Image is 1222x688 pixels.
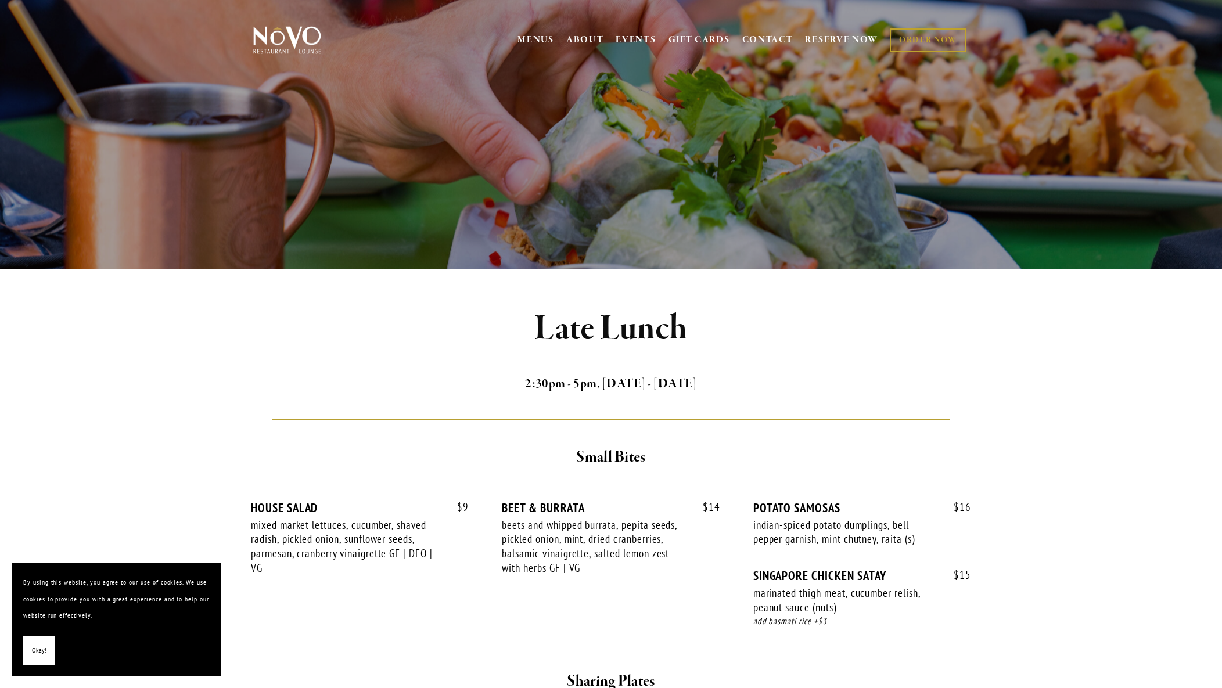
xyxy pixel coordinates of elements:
[942,500,971,514] span: 16
[753,500,971,515] div: POTATO SAMOSAS
[942,568,971,582] span: 15
[32,642,46,659] span: Okay!
[668,29,730,51] a: GIFT CARDS
[457,500,463,514] span: $
[517,34,554,46] a: MENUS
[251,26,324,55] img: Novo Restaurant &amp; Lounge
[445,500,469,514] span: 9
[753,586,938,614] div: marinated thigh meat, cucumber relish, peanut sauce (nuts)
[691,500,720,514] span: 14
[502,518,687,575] div: beets and whipped burrata, pepita seeds, pickled onion, mint, dried cranberries, balsamic vinaigr...
[576,447,645,467] strong: Small Bites
[525,376,697,392] strong: 2:30pm - 5pm, [DATE] - [DATE]
[703,500,709,514] span: $
[616,34,656,46] a: EVENTS
[890,28,966,52] a: ORDER NOW
[534,307,688,351] strong: Late Lunch
[23,574,209,624] p: By using this website, you agree to our use of cookies. We use cookies to provide you with a grea...
[753,568,971,583] div: SINGAPORE CHICKEN SATAY
[251,518,436,575] div: mixed market lettuces, cucumber, shaved radish, pickled onion, sunflower seeds, parmesan, cranber...
[23,636,55,665] button: Okay!
[753,518,938,546] div: indian-spiced potato dumplings, bell pepper garnish, mint chutney, raita (s)
[251,500,469,515] div: HOUSE SALAD
[954,568,959,582] span: $
[753,615,971,628] div: add basmati rice +$3
[566,34,604,46] a: ABOUT
[502,500,720,515] div: BEET & BURRATA
[742,29,793,51] a: CONTACT
[805,29,878,51] a: RESERVE NOW
[954,500,959,514] span: $
[12,563,221,676] section: Cookie banner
